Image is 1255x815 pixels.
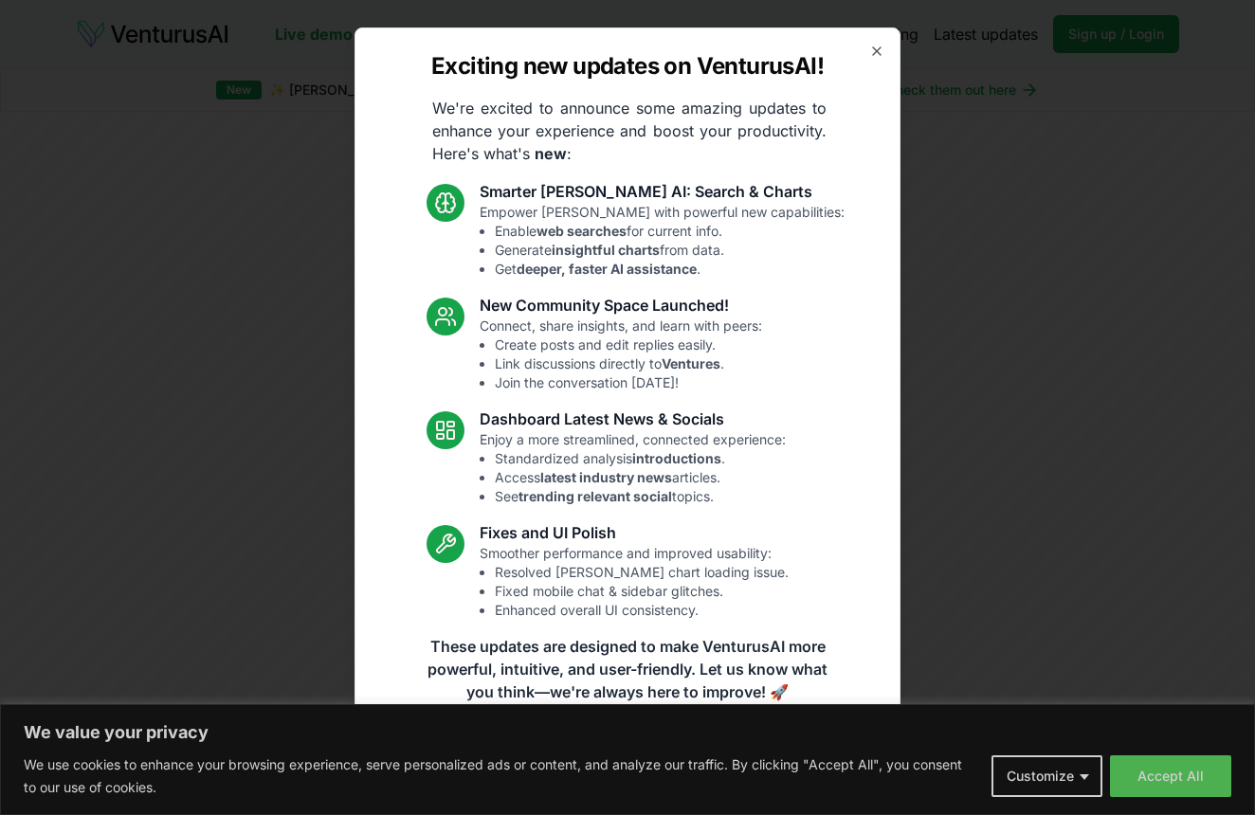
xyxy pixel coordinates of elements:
strong: web searches [537,223,627,239]
li: Generate from data. [495,241,845,260]
p: Empower [PERSON_NAME] with powerful new capabilities: [480,203,845,279]
li: Enhanced overall UI consistency. [495,601,789,620]
p: Connect, share insights, and learn with peers: [480,317,762,392]
li: Resolved [PERSON_NAME] chart loading issue. [495,563,789,582]
p: Smoother performance and improved usability: [480,544,789,620]
a: Read the full announcement on our blog! [485,726,770,764]
strong: latest industry news [540,469,672,485]
li: Enable for current info. [495,222,845,241]
strong: deeper, faster AI assistance [517,261,697,277]
h3: New Community Space Launched! [480,294,762,317]
li: Join the conversation [DATE]! [495,373,762,392]
li: Get . [495,260,845,279]
strong: new [535,144,567,163]
li: Fixed mobile chat & sidebar glitches. [495,582,789,601]
h3: Dashboard Latest News & Socials [480,407,786,430]
strong: Ventures [662,355,720,371]
h3: Fixes and UI Polish [480,521,789,544]
li: Create posts and edit replies easily. [495,335,762,354]
p: We're excited to announce some amazing updates to enhance your experience and boost your producti... [417,97,842,165]
strong: insightful charts [552,242,660,258]
li: See topics. [495,487,786,506]
li: Standardized analysis . [495,449,786,468]
strong: introductions [632,450,721,466]
h3: Smarter [PERSON_NAME] AI: Search & Charts [480,180,845,203]
h2: Exciting new updates on VenturusAI! [431,51,824,81]
li: Access articles. [495,468,786,487]
p: Enjoy a more streamlined, connected experience: [480,430,786,506]
p: These updates are designed to make VenturusAI more powerful, intuitive, and user-friendly. Let us... [415,635,840,703]
li: Link discussions directly to . [495,354,762,373]
strong: trending relevant social [518,488,672,504]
